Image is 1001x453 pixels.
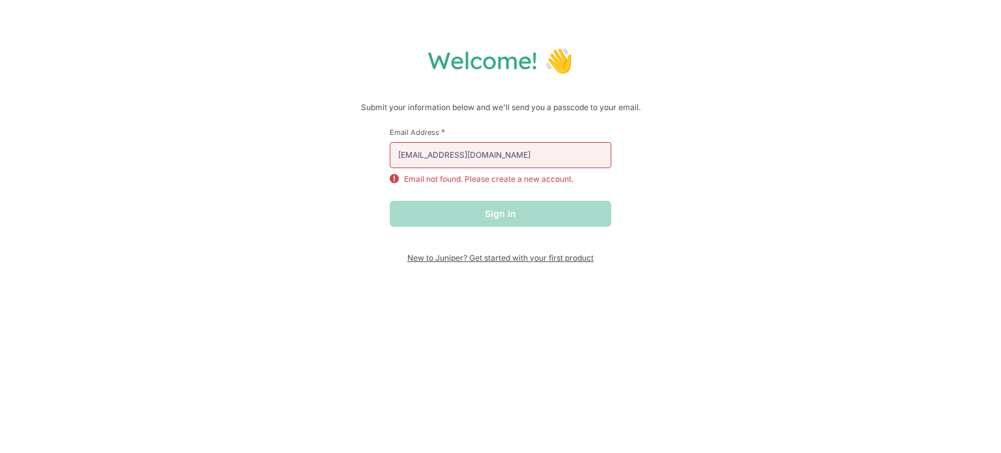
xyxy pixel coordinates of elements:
[13,46,988,75] h1: Welcome! 👋
[390,127,611,137] label: Email Address
[13,101,988,114] p: Submit your information below and we'll send you a passcode to your email.
[404,173,573,185] p: Email not found. Please create a new account.
[390,253,611,263] span: New to Juniper? Get started with your first product
[441,127,445,137] span: This field is required.
[390,142,611,168] input: email@example.com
